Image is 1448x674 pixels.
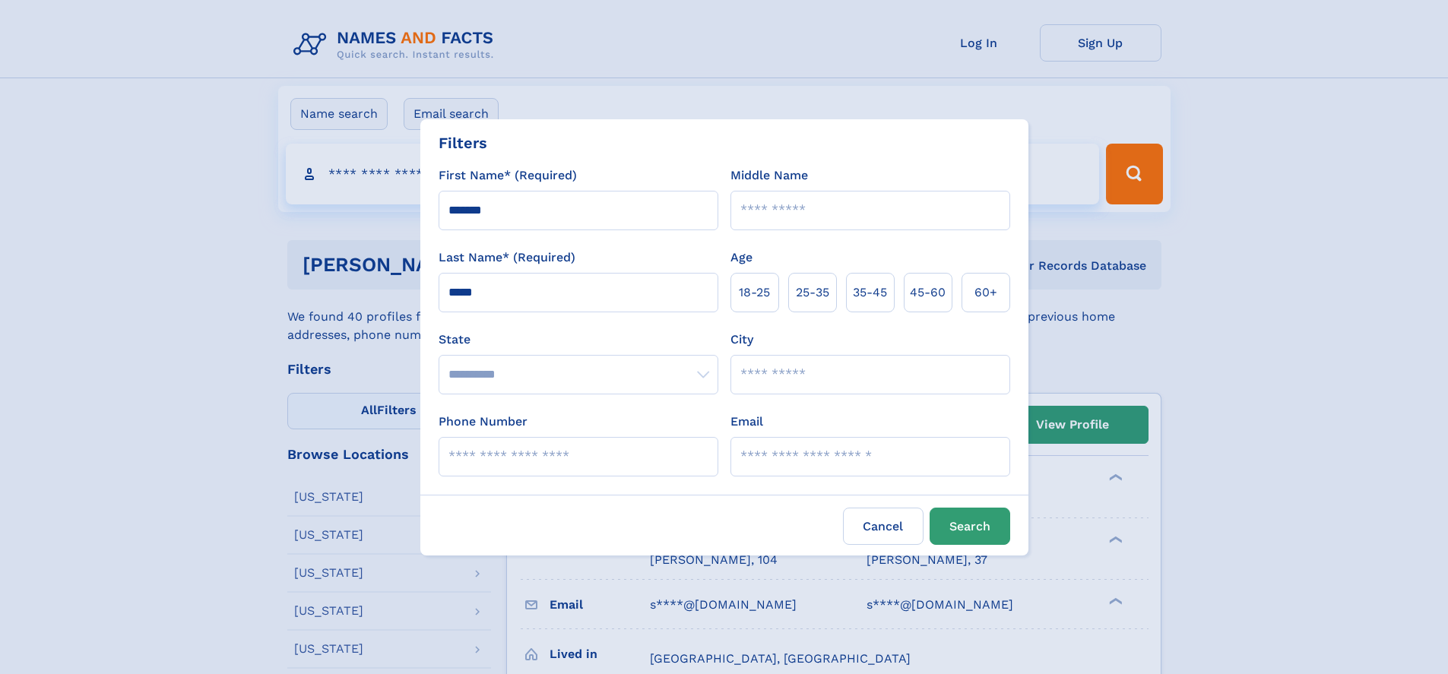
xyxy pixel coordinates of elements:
label: State [439,331,718,349]
span: 18‑25 [739,283,770,302]
span: 35‑45 [853,283,887,302]
label: Age [730,248,753,267]
label: Middle Name [730,166,808,185]
label: Last Name* (Required) [439,248,575,267]
span: 60+ [974,283,997,302]
label: Email [730,413,763,431]
label: City [730,331,753,349]
label: First Name* (Required) [439,166,577,185]
div: Filters [439,131,487,154]
label: Cancel [843,508,924,545]
button: Search [930,508,1010,545]
label: Phone Number [439,413,528,431]
span: 45‑60 [910,283,946,302]
span: 25‑35 [796,283,829,302]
